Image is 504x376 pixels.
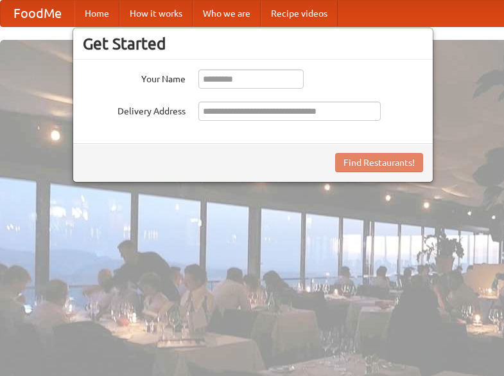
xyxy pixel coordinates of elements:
[261,1,338,26] a: Recipe videos
[74,1,119,26] a: Home
[119,1,193,26] a: How it works
[83,69,186,85] label: Your Name
[83,34,423,53] h3: Get Started
[193,1,261,26] a: Who we are
[1,1,74,26] a: FoodMe
[83,102,186,118] label: Delivery Address
[335,153,423,172] button: Find Restaurants!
